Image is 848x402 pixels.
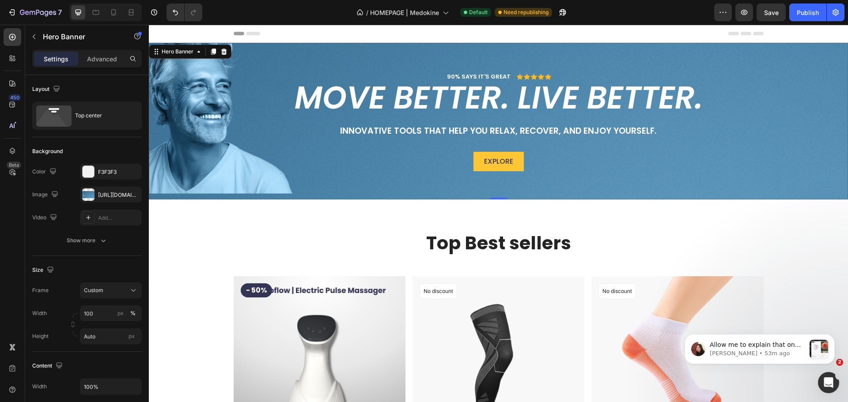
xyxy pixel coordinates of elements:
input: px [80,328,142,344]
div: Size [32,264,56,276]
button: Save [757,4,786,21]
div: [URL][DOMAIN_NAME] [98,191,140,199]
label: Frame [32,286,49,294]
h2: Move better. Live better. [7,57,693,90]
div: % [130,309,136,317]
div: Layout [32,83,62,95]
p: No discount [275,263,304,271]
iframe: Design area [149,25,848,402]
p: 7 [58,7,62,18]
h2: Top Best sellers [85,207,615,230]
button: 7 [4,4,66,21]
p: Explore [335,132,364,142]
input: px% [80,305,142,321]
div: 450 [8,94,21,101]
div: Publish [797,8,819,17]
input: Auto [80,379,141,394]
p: Message from Anita, sent 53m ago [38,33,134,41]
div: Color [32,166,58,178]
div: F3F3F3 [98,168,140,176]
a: Explore [325,127,375,147]
div: Content [32,360,64,372]
pre: - 50% [92,259,123,273]
div: Rich Text Editor. Editing area: main [297,48,363,57]
span: 2 [836,359,843,366]
p: Settings [44,54,68,64]
span: Save [764,9,779,16]
span: px [129,333,135,339]
div: Undo/Redo [167,4,202,21]
button: Custom [80,282,142,298]
div: Show more [67,236,108,245]
iframe: Intercom notifications message [671,316,848,378]
p: Hero Banner [43,31,118,42]
span: Custom [84,286,103,294]
div: Width [32,383,47,391]
button: Publish [789,4,826,21]
p: Innovative tools that help you relax, recover, and enjoy yourself. [8,101,692,112]
button: % [115,308,126,319]
div: Image [32,189,60,201]
span: / [366,8,368,17]
div: px [117,309,124,317]
div: Background [32,147,63,155]
p: No discount [454,263,483,271]
p: Advanced [87,54,117,64]
div: Top center [75,105,129,126]
div: Hero Banner [11,23,46,31]
span: Default [469,8,488,16]
p: 90% SAYS IT'S GREAT [298,49,362,56]
div: Beta [7,162,21,169]
div: Add... [98,214,140,222]
button: Show more [32,233,142,248]
span: Allow me to explain that on the product list element, any elements you add will be synced. In cas... [38,25,130,93]
label: Height [32,332,49,340]
iframe: Intercom live chat [818,372,839,393]
span: Need republishing [503,8,549,16]
span: HOMEPAGE | Medokine [370,8,439,17]
div: Video [32,212,59,224]
button: px [128,308,138,319]
label: Width [32,309,47,317]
